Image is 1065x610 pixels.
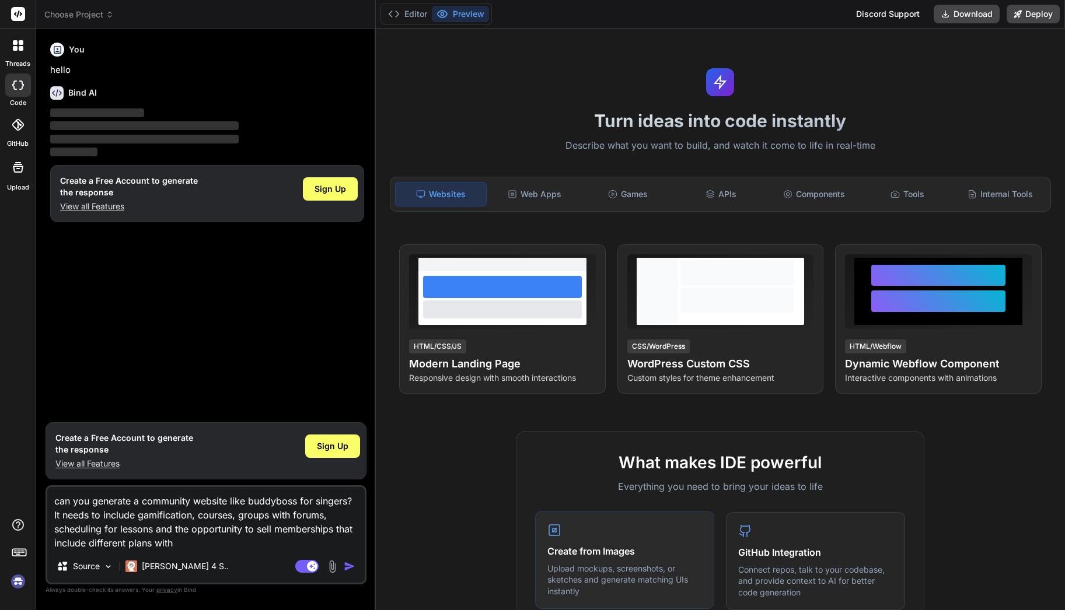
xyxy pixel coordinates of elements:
[547,544,702,558] h4: Create from Images
[849,5,927,23] div: Discord Support
[60,175,198,198] h1: Create a Free Account to generate the response
[326,560,339,573] img: attachment
[627,356,814,372] h4: WordPress Custom CSS
[68,87,97,99] h6: Bind AI
[738,545,893,559] h4: GitHub Integration
[47,487,365,550] textarea: can you generate a community website like buddyboss for singers? It needs to include gamification...
[409,372,596,384] p: Responsive design with smooth interactions
[862,182,953,206] div: Tools
[55,432,193,455] h1: Create a Free Account to generate the response
[955,182,1046,206] div: Internal Tools
[44,9,114,20] span: Choose Project
[5,59,30,69] label: threads
[547,563,702,597] p: Upload mockups, screenshots, or sketches and generate matching UIs instantly
[845,356,1032,372] h4: Dynamic Webflow Component
[7,183,29,192] label: Upload
[489,182,580,206] div: Web Apps
[383,138,1058,153] p: Describe what you want to build, and watch it come to life in real-time
[55,458,193,469] p: View all Features
[50,135,239,143] span: ‌
[769,182,860,206] div: Components
[627,372,814,384] p: Custom styles for theme enhancement
[344,560,355,572] img: icon
[50,148,97,156] span: ‌
[432,6,489,22] button: Preview
[317,440,348,452] span: Sign Up
[156,586,177,593] span: privacy
[60,201,198,212] p: View all Features
[50,121,239,130] span: ‌
[409,356,596,372] h4: Modern Landing Page
[315,183,346,195] span: Sign Up
[395,182,487,206] div: Websites
[1007,5,1060,23] button: Deploy
[69,44,85,55] h6: You
[10,98,26,108] label: code
[738,564,893,598] p: Connect repos, talk to your codebase, and provide context to AI for better code generation
[383,6,432,22] button: Editor
[103,562,113,572] img: Pick Models
[46,584,366,595] p: Always double-check its answers. Your in Bind
[627,339,690,353] div: CSS/WordPress
[845,339,906,353] div: HTML/Webflow
[142,560,229,572] p: [PERSON_NAME] 4 S..
[7,139,29,149] label: GitHub
[73,560,100,572] p: Source
[409,339,466,353] div: HTML/CSS/JS
[8,572,28,591] img: signin
[535,450,905,475] h2: What makes IDE powerful
[535,479,905,493] p: Everything you need to bring your ideas to life
[845,372,1032,384] p: Interactive components with animations
[676,182,767,206] div: APIs
[934,5,1000,23] button: Download
[50,108,144,117] span: ‌
[383,110,1058,131] h1: Turn ideas into code instantly
[582,182,673,206] div: Games
[125,560,137,572] img: Claude 4 Sonnet
[50,64,364,77] p: hello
